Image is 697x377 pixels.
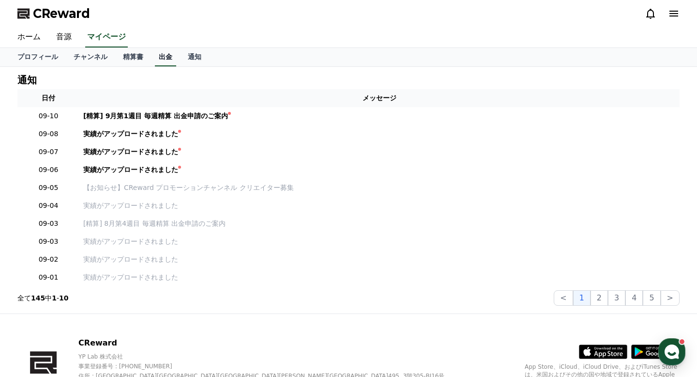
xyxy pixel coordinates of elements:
a: マイページ [85,27,128,47]
span: Settings [143,311,167,319]
button: 5 [643,290,660,306]
a: 実績がアップロードされました [83,236,676,247]
a: Settings [125,297,186,321]
a: 出金 [155,48,176,66]
a: Home [3,297,64,321]
a: [精算] 8月第4週目 毎週精算 出金申請のご案内 [83,219,676,229]
div: 実績がアップロードされました [83,147,178,157]
a: 実績がアップロードされました [83,165,676,175]
div: [精算] 9月第1週目 毎週精算 出金申請のご案内 [83,111,228,121]
p: 09-04 [21,201,76,211]
a: チャンネル [66,48,115,66]
th: 日付 [17,89,79,107]
p: 事業登録番号 : [PHONE_NUMBER] [78,362,453,370]
p: 09-07 [21,147,76,157]
button: < [554,290,573,306]
p: 09-03 [21,219,76,229]
a: 実績がアップロードされました [83,272,676,283]
p: 09-02 [21,254,76,265]
strong: 1 [52,294,57,302]
p: 09-06 [21,165,76,175]
p: CReward [78,337,453,349]
a: [精算] 9月第1週目 毎週精算 出金申請のご案内 [83,111,676,121]
p: YP Lab 株式会社 [78,353,453,361]
div: 実績がアップロードされました [83,165,178,175]
th: メッセージ [79,89,680,107]
a: 【お知らせ】CReward プロモーションチャンネル クリエイター募集 [83,183,676,193]
p: 09-10 [21,111,76,121]
p: 全て 中 - [17,293,69,303]
p: 09-05 [21,183,76,193]
a: Messages [64,297,125,321]
strong: 145 [31,294,45,302]
p: 09-03 [21,236,76,247]
span: Home [25,311,42,319]
span: Messages [80,312,109,319]
button: 2 [591,290,608,306]
a: 精算書 [115,48,151,66]
a: CReward [17,6,90,21]
div: 実績がアップロードされました [83,129,178,139]
a: 実績がアップロードされました [83,201,676,211]
a: 実績がアップロードされました [83,129,676,139]
h4: 通知 [17,75,37,85]
a: 実績がアップロードされました [83,147,676,157]
a: 通知 [180,48,209,66]
button: 1 [573,290,591,306]
p: 09-08 [21,129,76,139]
a: ホーム [10,27,48,47]
button: 3 [608,290,625,306]
p: 09-01 [21,272,76,283]
span: CReward [33,6,90,21]
button: > [661,290,680,306]
a: プロフィール [10,48,66,66]
a: 実績がアップロードされました [83,254,676,265]
a: 音源 [48,27,79,47]
button: 4 [625,290,643,306]
strong: 10 [59,294,68,302]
